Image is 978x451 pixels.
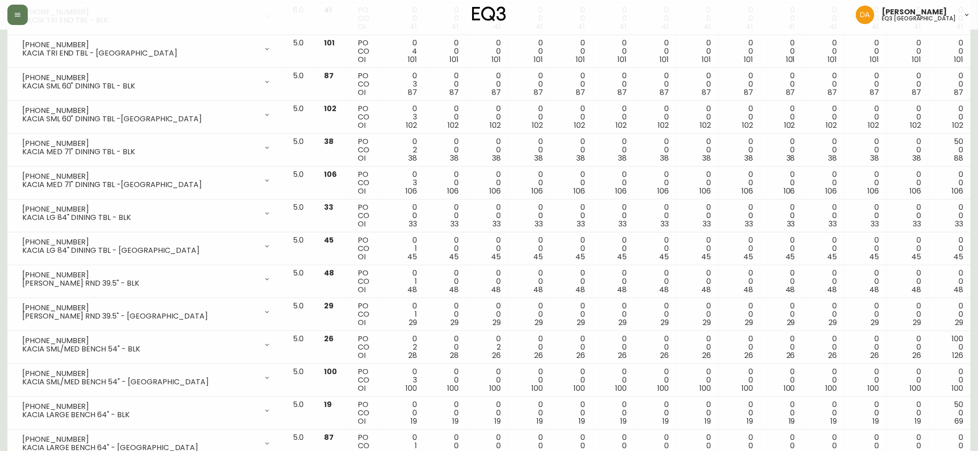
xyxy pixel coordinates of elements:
span: 48 [785,284,795,295]
span: 33 [660,219,669,229]
span: 33 [451,219,459,229]
span: 101 [786,54,795,65]
div: 0 0 [600,39,627,64]
td: 5.0 [286,167,317,200]
span: 48 [743,284,753,295]
span: 101 [324,38,335,48]
span: 102 [700,120,711,131]
div: KACIA SML/MED BENCH 54" - [GEOGRAPHIC_DATA] [22,378,258,386]
div: 0 0 [810,269,837,294]
div: 0 0 [726,203,753,228]
div: 0 0 [894,203,921,228]
span: 101 [576,54,585,65]
div: 0 0 [726,236,753,261]
div: 0 0 [894,39,921,64]
span: 48 [911,284,921,295]
span: 106 [616,186,627,196]
div: 0 0 [516,236,543,261]
div: 0 0 [936,105,963,130]
span: 106 [448,186,459,196]
span: 33 [409,219,417,229]
div: 0 0 [726,105,753,130]
div: [PHONE_NUMBER] [22,139,258,148]
div: 0 0 [516,170,543,195]
span: 106 [405,186,417,196]
span: 101 [702,54,711,65]
span: OI [358,120,366,131]
div: 0 2 [390,138,417,163]
div: 0 0 [600,236,627,261]
span: 101 [954,54,963,65]
div: 0 0 [768,170,795,195]
div: [PHONE_NUMBER]KACIA TRI END TBL - [GEOGRAPHIC_DATA] [15,39,278,59]
div: 0 0 [684,39,711,64]
div: PO CO [358,105,375,130]
div: PO CO [358,170,375,195]
span: 106 [909,186,921,196]
span: 102 [616,120,627,131]
span: 87 [534,87,543,98]
span: 106 [699,186,711,196]
span: [PERSON_NAME] [882,8,947,16]
span: OI [358,219,366,229]
span: 45 [575,251,585,262]
div: 0 0 [516,39,543,64]
span: 33 [619,219,627,229]
span: 38 [912,153,921,163]
span: 48 [953,284,963,295]
div: 0 0 [473,236,501,261]
div: 0 0 [936,170,963,195]
span: 87 [408,87,417,98]
div: 0 0 [768,138,795,163]
div: [PHONE_NUMBER] [22,435,258,444]
span: 38 [492,153,501,163]
span: 38 [534,153,543,163]
span: 38 [828,153,837,163]
div: PO CO [358,72,375,97]
span: 101 [618,54,627,65]
div: 0 0 [684,105,711,130]
span: OI [358,186,366,196]
span: 106 [826,186,837,196]
div: 0 0 [894,170,921,195]
span: 33 [535,219,543,229]
div: 0 0 [768,105,795,130]
span: 106 [324,169,337,180]
div: 0 0 [432,105,459,130]
div: 0 0 [936,39,963,64]
div: 0 1 [390,236,417,261]
span: 48 [828,284,837,295]
span: 102 [406,120,417,131]
div: 0 0 [642,72,669,97]
div: 0 0 [600,72,627,97]
div: PO CO [358,138,375,163]
div: 0 0 [473,138,501,163]
span: 45 [491,251,501,262]
span: 102 [448,120,459,131]
span: 106 [952,186,963,196]
div: 0 0 [894,138,921,163]
div: 0 0 [852,203,879,228]
div: [PHONE_NUMBER] [22,304,258,312]
span: 102 [868,120,879,131]
div: [PHONE_NUMBER]KACIA SML 60" DINING TBL -[GEOGRAPHIC_DATA] [15,105,278,125]
div: [PHONE_NUMBER] [22,172,258,181]
div: [PERSON_NAME] RND 39.5" - [GEOGRAPHIC_DATA] [22,312,258,320]
div: 0 0 [473,203,501,228]
div: 0 0 [600,105,627,130]
div: [PHONE_NUMBER]KACIA SML/MED BENCH 54" - [GEOGRAPHIC_DATA] [15,368,278,388]
span: 87 [618,87,627,98]
div: [PHONE_NUMBER][PERSON_NAME] RND 39.5" - [GEOGRAPHIC_DATA] [15,302,278,322]
span: 87 [450,87,459,98]
div: KACIA LG 84" DINING TBL - [GEOGRAPHIC_DATA] [22,246,258,255]
div: 0 0 [600,170,627,195]
div: KACIA LARGE BENCH 64" - BLK [22,411,258,419]
span: OI [358,87,366,98]
h5: eq3 [GEOGRAPHIC_DATA] [882,16,956,21]
span: 33 [829,219,837,229]
div: 0 0 [516,105,543,130]
div: 0 0 [936,203,963,228]
div: 0 0 [684,236,711,261]
div: 0 3 [390,170,417,195]
div: 0 0 [642,236,669,261]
